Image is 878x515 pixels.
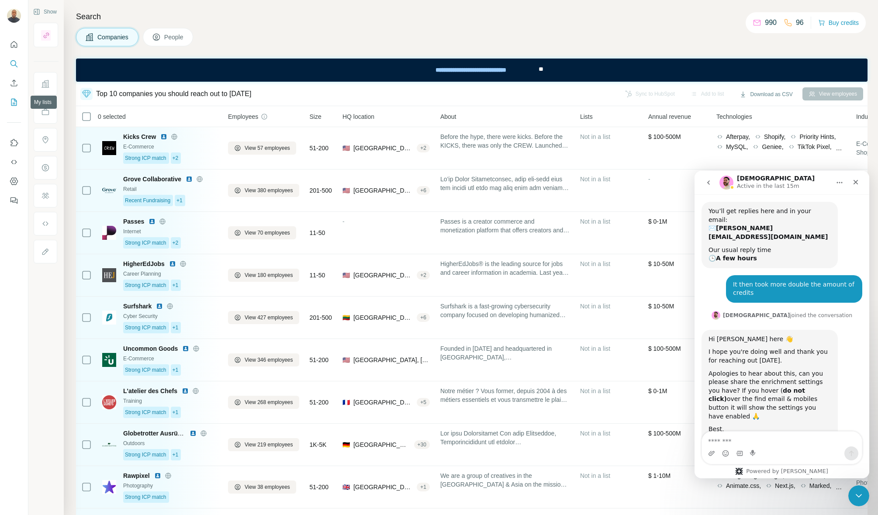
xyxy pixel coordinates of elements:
[7,75,21,91] button: Enrich CSV
[125,154,166,162] span: Strong ICP match
[123,302,152,311] span: Surfshark
[38,110,161,127] div: It then took more double the amount of credits
[342,144,350,152] span: 🇺🇸
[440,387,570,404] span: Notre métier ? Vous former, depuis 2004 à des métiers essentiels et vous transmettre le plaisir d...
[173,239,179,247] span: +2
[648,176,650,183] span: -
[7,173,21,189] button: Dashboard
[125,366,166,374] span: Strong ICP match
[762,142,783,151] span: Geniee,
[245,441,293,449] span: View 219 employees
[417,314,430,321] div: + 6
[342,440,350,449] span: 🇩🇪
[310,228,325,237] span: 11-50
[173,366,179,374] span: +1
[123,471,150,480] span: Rawpixel
[102,141,116,155] img: Logo of Kicks Crew
[580,176,610,183] span: Not in a list
[123,270,218,278] div: Career Planning
[856,112,878,121] span: Industry
[648,472,671,479] span: $ 1-10M
[7,139,168,159] div: Christian says…
[102,188,116,193] img: Logo of Grove Collaborative
[818,17,859,29] button: Buy credits
[648,303,674,310] span: $ 10-50M
[14,279,21,286] button: Upload attachment
[245,483,290,491] span: View 38 employees
[7,31,143,97] div: You’ll get replies here and in your email:✉️[PERSON_NAME][EMAIL_ADDRESS][DOMAIN_NAME]Our usual re...
[28,141,158,149] div: joined the conversation
[154,472,161,479] img: LinkedIn logo
[21,84,62,91] b: A few hours
[182,345,189,352] img: LinkedIn logo
[7,31,168,104] div: FinAI says…
[123,143,218,151] div: E-Commerce
[102,480,116,494] img: Logo of Rawpixel
[186,176,193,183] img: LinkedIn logo
[342,398,350,407] span: 🇫🇷
[245,314,293,321] span: View 427 employees
[440,112,456,121] span: About
[102,395,116,409] img: Logo of L'atelier des Chefs
[41,279,48,286] button: Gif picker
[7,37,21,52] button: Quick start
[125,324,166,332] span: Strong ICP match
[182,387,189,394] img: LinkedIn logo
[97,33,129,41] span: Companies
[125,197,170,204] span: Recent Fundraising
[96,89,251,99] div: Top 10 companies you should reach out to [DATE]
[98,112,126,121] span: 0 selected
[123,439,218,447] div: Outdoors
[580,303,610,310] span: Not in a list
[580,430,610,437] span: Not in a list
[580,260,610,267] span: Not in a list
[796,17,804,28] p: 96
[7,261,167,276] textarea: Message…
[648,133,681,140] span: $ 100-500M
[228,142,296,155] button: View 57 employees
[7,94,21,110] button: My lists
[160,133,167,140] img: LinkedIn logo
[102,353,116,367] img: Logo of Uncommon Goods
[14,36,136,70] div: You’ll get replies here and in your email: ✉️
[353,398,413,407] span: [GEOGRAPHIC_DATA]
[310,483,329,491] span: 51-200
[648,112,691,121] span: Annual revenue
[123,175,181,183] span: Grove Collaborative
[648,345,681,352] span: $ 100-500M
[14,199,136,250] div: Apologies to hear about this, can you please share the enrichment settings you have? If you hover...
[440,259,570,277] span: HigherEdJobs® is the leading source for jobs and career information in academia. Last year, more ...
[14,216,111,232] b: do not click)
[7,9,21,23] img: Avatar
[809,481,832,490] span: Marked,
[14,54,133,69] b: [PERSON_NAME][EMAIL_ADDRESS][DOMAIN_NAME]
[123,397,218,405] div: Training
[245,271,293,279] span: View 180 employees
[164,33,184,41] span: People
[798,142,832,151] span: TikTok Pixel,
[228,184,299,197] button: View 380 employees
[102,311,116,325] img: Logo of Surfshark
[799,132,836,141] span: Priority Hints,
[228,269,299,282] button: View 180 employees
[228,226,296,239] button: View 70 employees
[28,279,35,286] button: Emoji picker
[123,259,165,268] span: HigherEdJobs
[14,177,136,194] div: I hope you're doing well and thank you for reaching out [DATE].
[440,217,570,235] span: Passes is a creator commerce and monetization platform that offers creators and entrepreneurs a s...
[7,159,168,296] div: Christian says…
[150,276,164,290] button: Send a message…
[173,408,179,416] span: +1
[125,408,166,416] span: Strong ICP match
[580,387,610,394] span: Not in a list
[228,112,258,121] span: Employees
[7,159,143,277] div: Hi [PERSON_NAME] here 👋I hope you're doing well and thank you for reaching out [DATE].Apologies t...
[14,164,136,173] div: Hi [PERSON_NAME] here 👋
[310,144,329,152] span: 51-200
[123,482,218,490] div: Photography
[28,142,95,148] b: [DEMOGRAPHIC_DATA]
[123,387,177,395] span: L'atelier des Chefs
